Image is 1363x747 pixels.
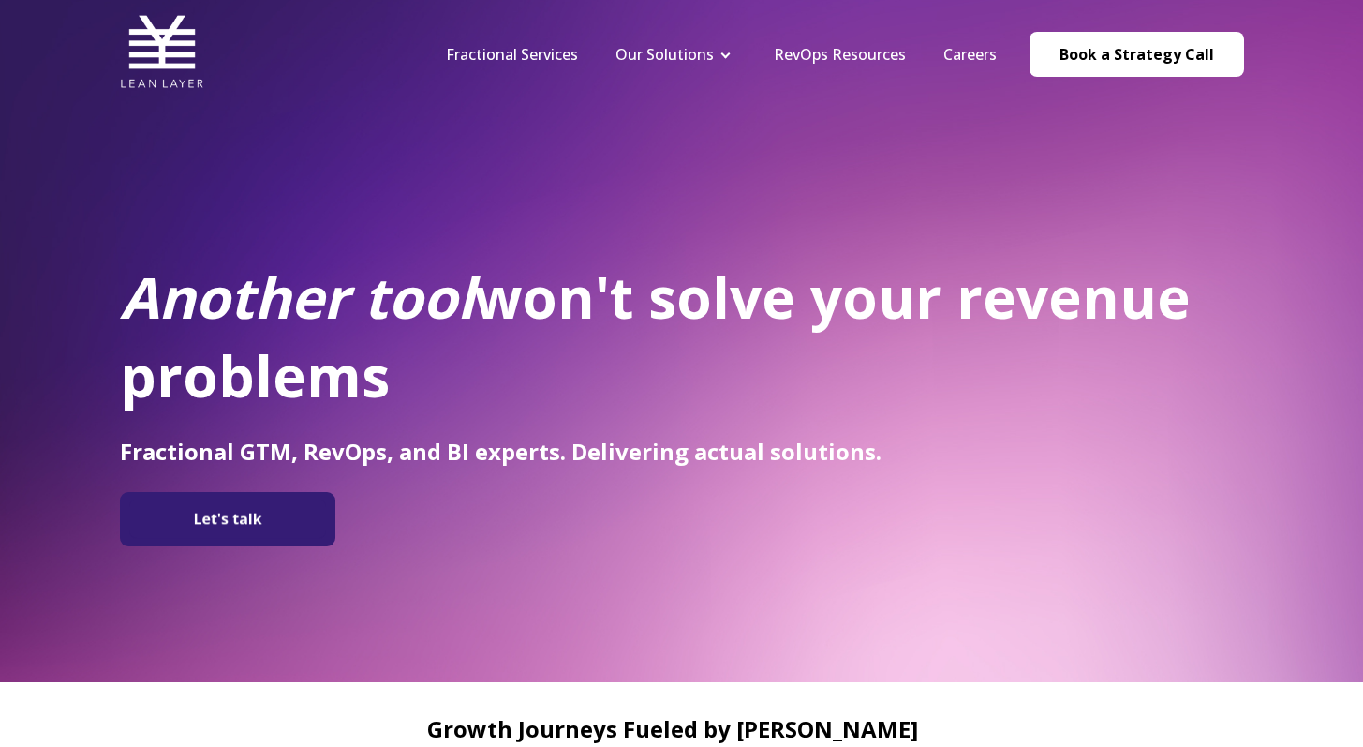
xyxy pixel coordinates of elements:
a: Our Solutions [615,44,714,65]
img: Lean Layer Logo [120,9,204,94]
span: Fractional GTM, RevOps, and BI experts. Delivering actual solutions. [120,436,882,467]
a: Careers [943,44,997,65]
span: won't solve your revenue problems [120,259,1191,414]
a: RevOps Resources [774,44,906,65]
em: Another tool [120,259,474,336]
a: Book a Strategy Call [1030,32,1244,77]
a: Fractional Services [446,44,578,65]
img: Let's talk [129,500,326,539]
h2: Growth Journeys Fueled by [PERSON_NAME] [120,716,1225,741]
div: Navigation Menu [427,44,1015,65]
